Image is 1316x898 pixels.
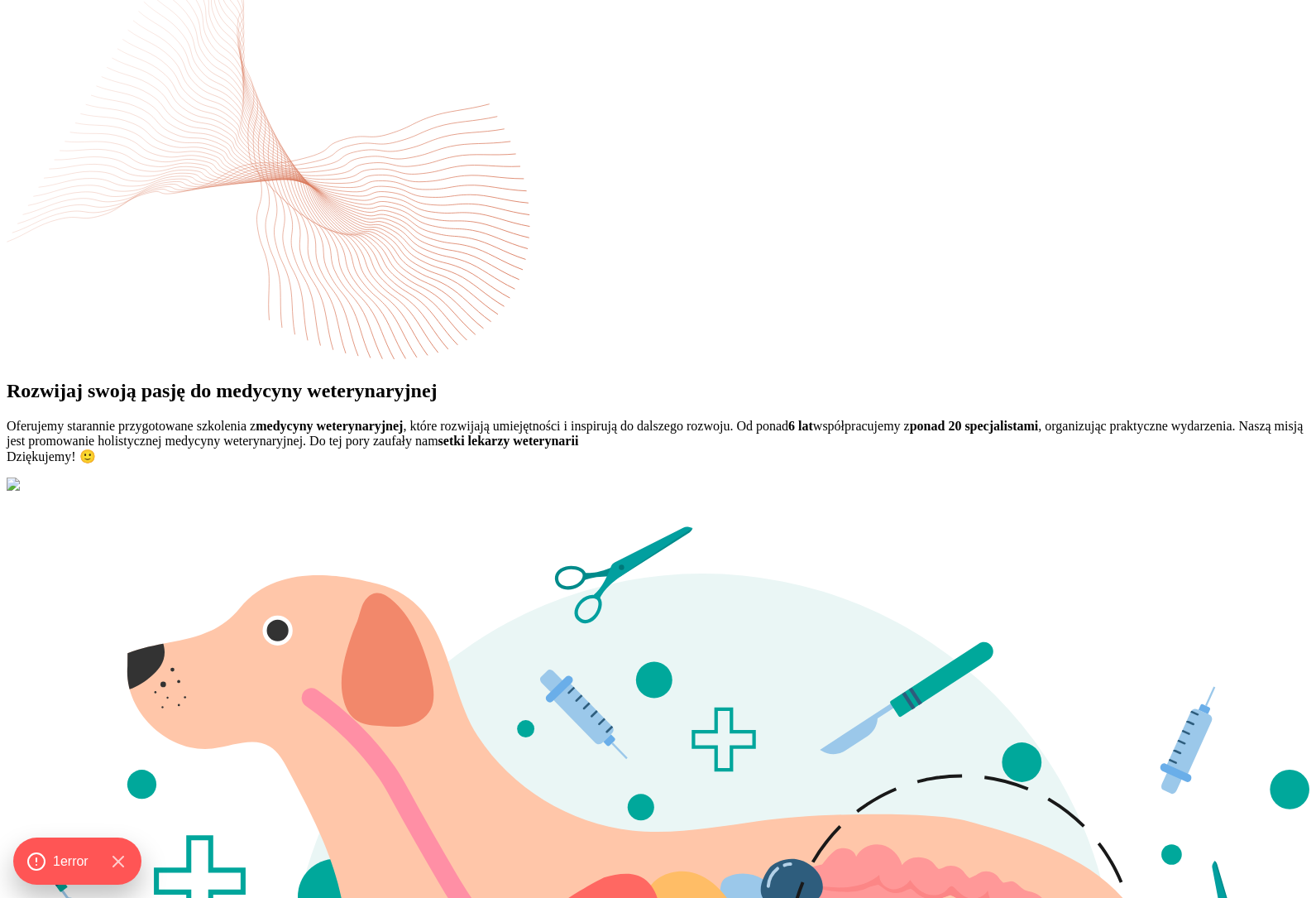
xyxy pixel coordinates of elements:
b: ponad 20 specjalistami [910,419,1039,433]
p: Oferujemy starannie przygotowane szkolenia z , które rozwijają umiejętności i inspirują do dalsze... [7,419,1309,464]
b: 6 lat [788,419,813,433]
img: eventsPhotosRoll2.png [7,478,20,491]
h2: Rozwijaj swoją pasję do medycyny weterynaryjnej [7,380,1309,402]
b: medycyny weterynaryjnej [256,419,403,433]
b: setki lekarzy weterynarii [438,434,579,448]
